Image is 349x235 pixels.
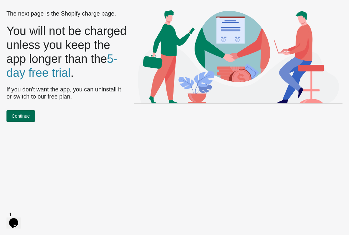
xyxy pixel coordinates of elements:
button: Continue [6,110,35,122]
span: 5-day free trial [6,52,117,79]
p: You will not be charged unless you keep the app longer than the . [6,24,128,80]
span: Continue [12,113,30,119]
p: The next page is the Shopify charge page. [6,10,128,18]
p: If you don't want the app, you can uninstall it or switch to our free plan. [6,86,128,100]
iframe: chat widget [6,209,27,229]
